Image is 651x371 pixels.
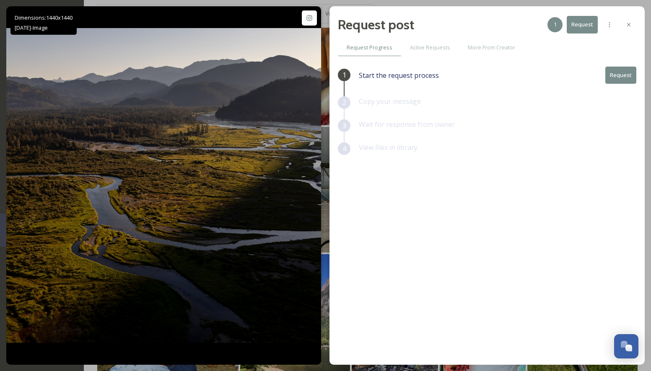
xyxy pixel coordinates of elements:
[567,16,598,33] button: Request
[359,97,421,106] span: Copy your message
[15,24,48,31] span: [DATE] - Image
[342,70,346,80] span: 1
[342,98,346,108] span: 2
[359,70,439,80] span: Start the request process
[468,44,515,52] span: More From Creator
[605,67,636,84] button: Request
[359,143,418,152] span: View files in library
[342,144,346,154] span: 4
[554,21,557,28] span: 1
[338,15,414,35] h2: Request post
[347,44,392,52] span: Request Progress
[410,44,450,52] span: Active Requests
[359,120,455,129] span: Wait for response from owner
[342,121,346,131] span: 3
[6,28,321,343] img: Today we're at the Harrison river, it's about twenty past eight in the morning, and this is what ...
[614,334,638,358] button: Open Chat
[15,14,73,21] span: Dimensions: 1440 x 1440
